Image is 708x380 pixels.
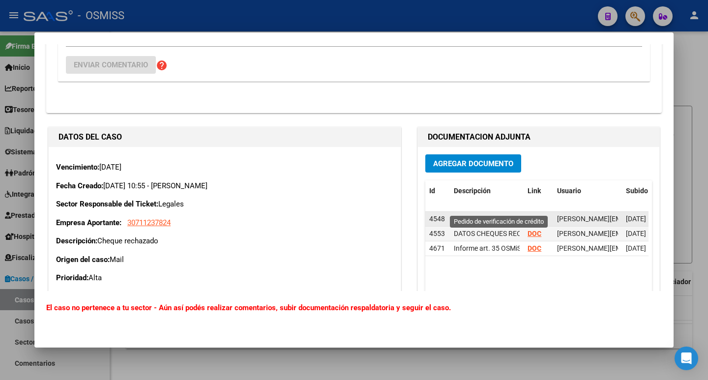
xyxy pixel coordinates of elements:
[156,59,168,71] mat-icon: help
[88,273,102,282] span: Alta
[56,162,393,173] p: [DATE]
[59,132,122,142] strong: DATOS DEL CASO
[46,303,451,312] b: El caso no pertenece a tu sector - Aún así podés realizar comentarios, subir documentación respal...
[454,244,525,252] span: Informe art. 35 OSMiSS
[429,187,435,195] span: Id
[56,254,393,265] p: Mail
[428,131,649,143] h1: DOCUMENTACION ADJUNTA
[626,244,646,252] span: [DATE]
[454,230,552,237] span: DATOS CHEQUES RECHAZADOS
[675,347,698,370] div: Open Intercom Messenger
[528,215,541,223] a: DOC
[626,187,648,195] span: Subido
[56,199,393,210] p: Legales
[429,243,446,254] div: 4671
[425,154,521,173] button: Agregar Documento
[454,187,491,195] span: Descripción
[557,187,581,195] span: Usuario
[429,228,446,239] div: 4553
[528,230,541,237] a: DOC
[56,180,393,192] p: [DATE] 10:55 - [PERSON_NAME]
[425,180,450,202] datatable-header-cell: Id
[56,273,88,282] strong: Prioridad:
[528,187,541,195] span: Link
[626,230,646,237] span: [DATE]
[66,56,156,74] button: Enviar comentario
[127,218,171,227] span: 30711237824
[454,215,552,223] span: Pedido de verificación de crédito
[56,163,99,172] strong: Vencimiento:
[56,181,103,190] strong: Fecha Creado:
[429,213,446,225] div: 4548
[524,180,553,202] datatable-header-cell: Link
[74,60,148,69] span: Enviar comentario
[528,244,541,252] a: DOC
[622,180,671,202] datatable-header-cell: Subido
[433,159,513,168] span: Agregar Documento
[626,215,646,223] span: [DATE]
[56,236,97,245] strong: Descripción:
[553,180,622,202] datatable-header-cell: Usuario
[56,200,158,208] strong: Sector Responsable del Ticket:
[450,180,524,202] datatable-header-cell: Descripción
[56,218,121,227] strong: Empresa Aportante:
[56,255,110,264] strong: Origen del caso:
[56,235,393,247] p: Cheque rechazado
